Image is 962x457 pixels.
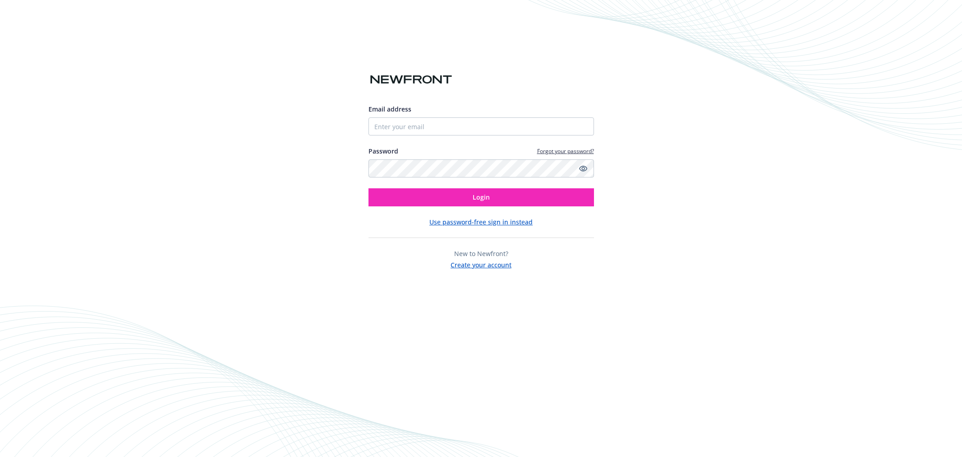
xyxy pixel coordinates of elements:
[368,146,398,156] label: Password
[578,163,589,174] a: Show password
[454,249,508,258] span: New to Newfront?
[473,193,490,201] span: Login
[368,188,594,206] button: Login
[451,258,511,270] button: Create your account
[537,147,594,155] a: Forgot your password?
[368,159,594,177] input: Enter your password
[368,105,411,113] span: Email address
[368,117,594,135] input: Enter your email
[429,217,533,227] button: Use password-free sign in instead
[368,72,454,88] img: Newfront logo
